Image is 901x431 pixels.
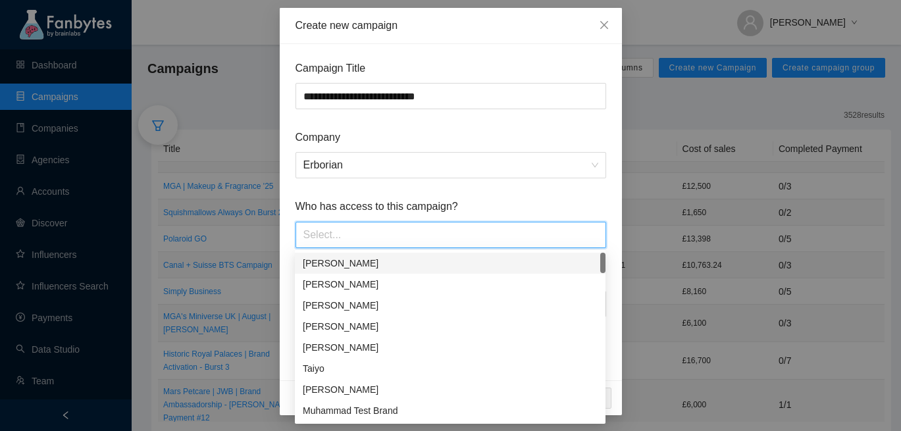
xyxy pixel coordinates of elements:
[296,129,606,145] span: Company
[296,18,606,33] div: Create new campaign
[303,382,598,397] div: [PERSON_NAME]
[296,198,606,215] span: Who has access to this campaign?
[295,295,605,316] div: Kathryn Hayes
[303,298,598,313] div: [PERSON_NAME]
[295,274,605,295] div: Lucy Hill
[295,358,605,379] div: Taiyo
[295,316,605,337] div: Alexis Ansley
[586,8,622,43] button: Close
[295,379,605,400] div: Neil Mckeown
[303,361,598,376] div: Taiyo
[295,337,605,358] div: Margot
[303,319,598,334] div: [PERSON_NAME]
[303,277,598,292] div: [PERSON_NAME]
[303,153,598,178] span: Erborian
[295,253,605,274] div: Gemma Allison
[303,403,598,418] div: Muhammad Test Brand
[303,340,598,355] div: [PERSON_NAME]
[295,400,605,421] div: Muhammad Test Brand
[599,20,609,30] span: close
[296,60,606,76] span: Campaign Title
[303,256,598,270] div: [PERSON_NAME]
